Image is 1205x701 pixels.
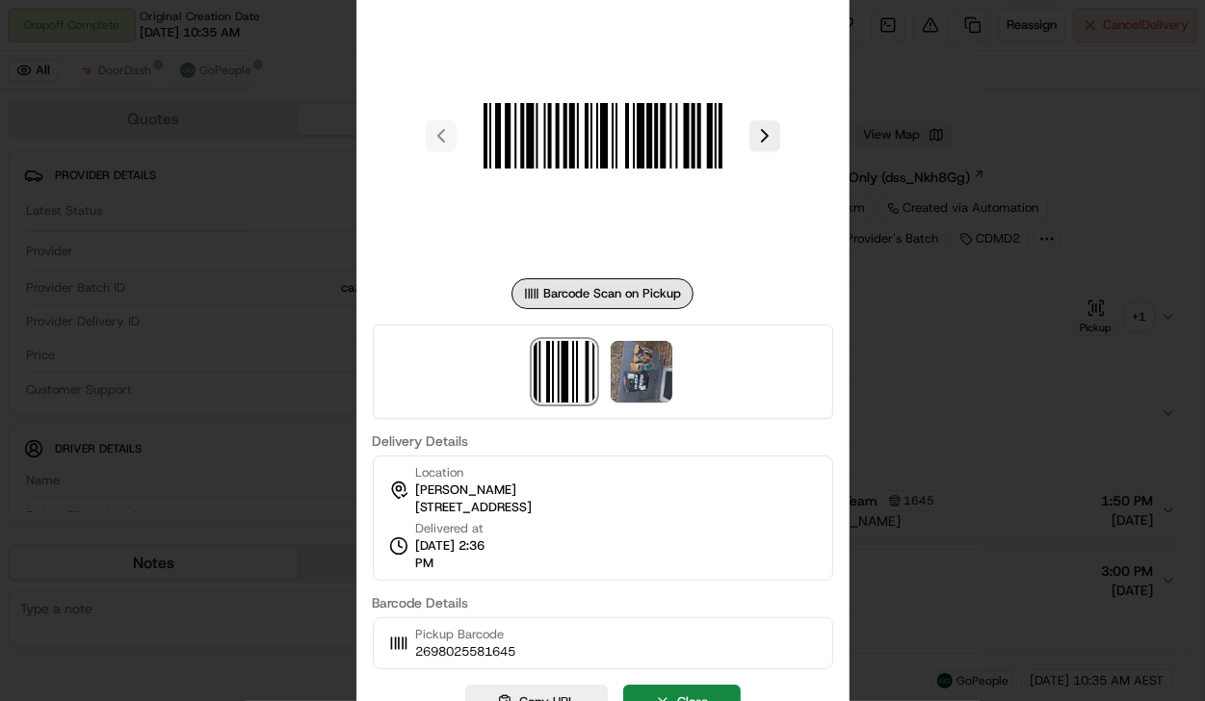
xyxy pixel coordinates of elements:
span: Delivered at [416,520,505,537]
span: API Documentation [182,279,309,299]
span: 2698025581645 [416,643,516,661]
span: [STREET_ADDRESS] [416,499,533,516]
img: Nash [19,19,58,58]
img: barcode_scan_on_pickup image [534,341,595,402]
a: 📗Knowledge Base [12,272,155,306]
span: Location [416,464,464,481]
label: Barcode Details [373,596,833,610]
a: 💻API Documentation [155,272,317,306]
span: Pickup Barcode [416,626,516,643]
label: Delivery Details [373,434,833,448]
img: photo_proof_of_delivery image [611,341,672,402]
span: [PERSON_NAME] [416,481,517,499]
div: Barcode Scan on Pickup [511,278,694,309]
input: Got a question? Start typing here... [50,124,347,144]
div: 💻 [163,281,178,297]
div: 📗 [19,281,35,297]
div: We're available if you need us! [65,203,244,219]
p: Welcome 👋 [19,77,351,108]
span: Pylon [192,326,233,341]
a: Powered byPylon [136,325,233,341]
span: [DATE] 2:36 PM [416,537,505,572]
img: 1736555255976-a54dd68f-1ca7-489b-9aae-adbdc363a1c4 [19,184,54,219]
button: Start new chat [327,190,351,213]
div: Start new chat [65,184,316,203]
span: Knowledge Base [39,279,147,299]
